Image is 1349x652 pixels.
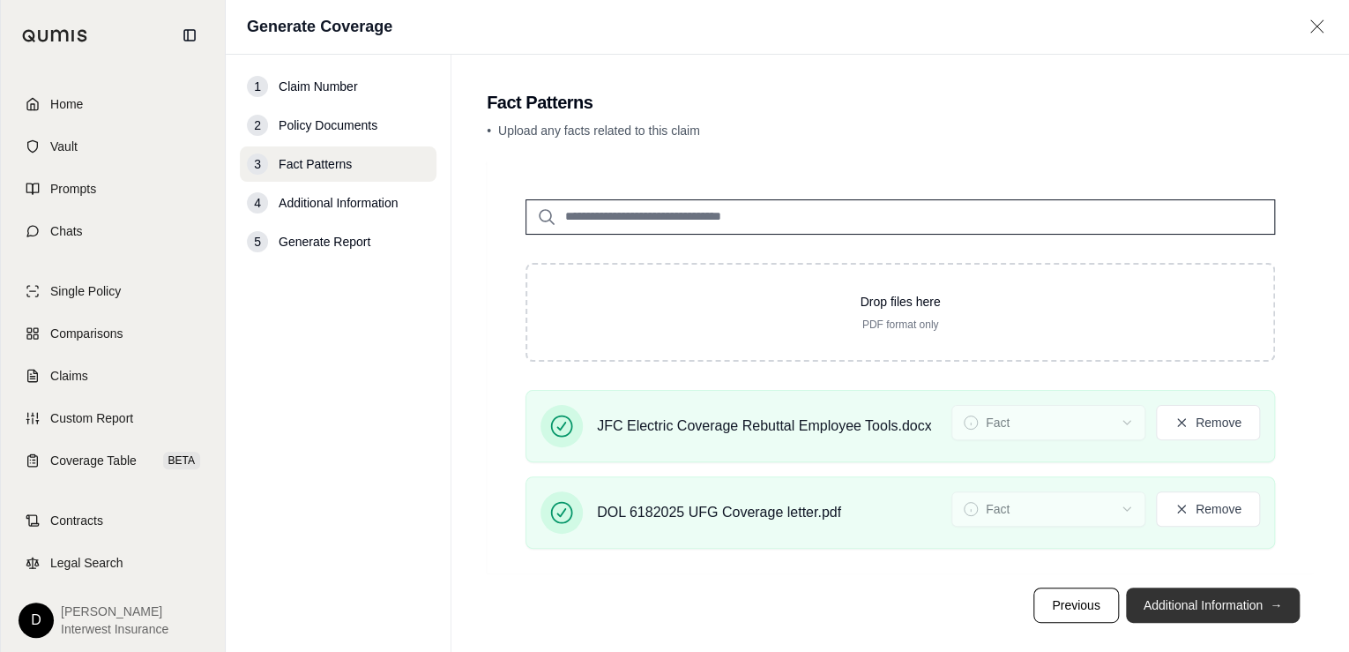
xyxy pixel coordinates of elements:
p: PDF format only [555,318,1245,332]
span: Coverage Table [50,452,137,469]
span: Additional Information [279,194,398,212]
a: Chats [11,212,214,251]
a: Comparisons [11,314,214,353]
span: DOL 6182025 UFG Coverage letter.pdf [597,502,841,523]
a: Claims [11,356,214,395]
div: D [19,603,54,638]
button: Previous [1033,588,1118,623]
span: [PERSON_NAME] [61,603,168,620]
span: Contracts [50,512,103,529]
a: Contracts [11,501,214,540]
span: • [487,124,491,138]
a: Home [11,85,214,124]
span: Comparisons [50,325,123,342]
span: Custom Report [50,409,133,427]
h2: Fact Patterns [487,90,1314,115]
span: Vault [50,138,78,155]
a: Custom Report [11,399,214,438]
span: Claims [50,367,88,385]
span: Chats [50,222,83,240]
span: Policy Documents [279,116,377,134]
button: Remove [1156,405,1260,440]
button: Additional Information→ [1126,588,1300,623]
span: Upload any facts related to this claim [498,124,700,138]
span: Single Policy [50,282,121,300]
span: Interwest Insurance [61,620,168,638]
span: Generate Report [279,233,370,251]
p: Drop files here [555,293,1245,311]
a: Single Policy [11,272,214,311]
button: Collapse sidebar [175,21,204,49]
a: Vault [11,127,214,166]
h1: Generate Coverage [247,14,392,39]
button: Remove [1156,491,1260,527]
a: Legal Search [11,543,214,582]
div: 3 [247,154,268,175]
span: Prompts [50,180,96,198]
span: Claim Number [279,78,357,95]
div: 5 [247,231,268,252]
span: Home [50,95,83,113]
span: Legal Search [50,554,123,572]
span: Fact Patterns [279,155,352,173]
img: Qumis Logo [22,29,88,42]
span: → [1270,596,1282,614]
div: 2 [247,115,268,136]
a: Coverage TableBETA [11,441,214,480]
span: BETA [163,452,200,469]
a: Prompts [11,169,214,208]
span: JFC Electric Coverage Rebuttal Employee Tools.docx [597,416,931,437]
div: 4 [247,192,268,214]
div: 1 [247,76,268,97]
